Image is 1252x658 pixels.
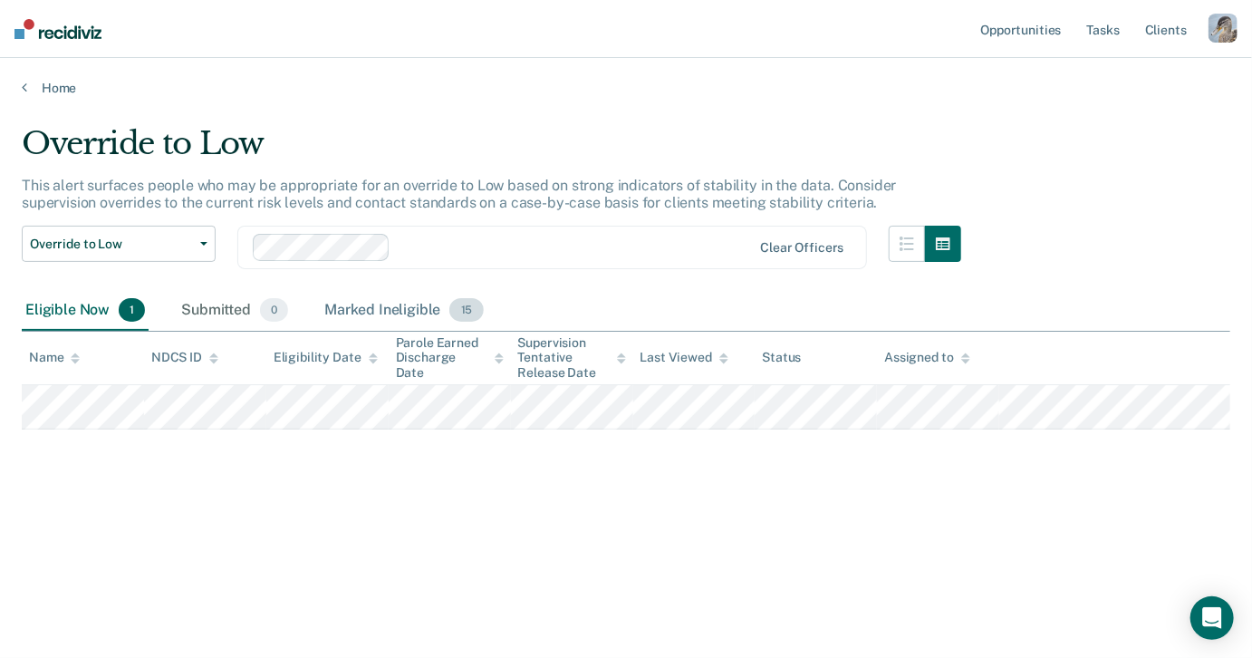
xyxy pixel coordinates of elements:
span: 15 [449,298,483,322]
div: Parole Earned Discharge Date [396,335,504,381]
div: NDCS ID [151,350,218,365]
button: Override to Low [22,226,216,262]
div: Clear officers [760,240,843,256]
div: Marked Ineligible15 [321,291,486,331]
div: Override to Low [22,125,961,177]
span: Override to Low [30,237,193,252]
div: Name [29,350,80,365]
div: Assigned to [884,350,969,365]
div: Last Viewed [640,350,728,365]
p: This alert surfaces people who may be appropriate for an override to Low based on strong indicato... [22,177,897,211]
span: 1 [119,298,145,322]
div: Submitted0 [178,291,292,331]
span: 0 [260,298,288,322]
div: Status [762,350,801,365]
div: Eligible Now1 [22,291,149,331]
img: Recidiviz [14,19,101,39]
div: Supervision Tentative Release Date [518,335,626,381]
a: Home [22,80,1230,96]
div: Open Intercom Messenger [1190,596,1234,640]
div: Eligibility Date [274,350,378,365]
